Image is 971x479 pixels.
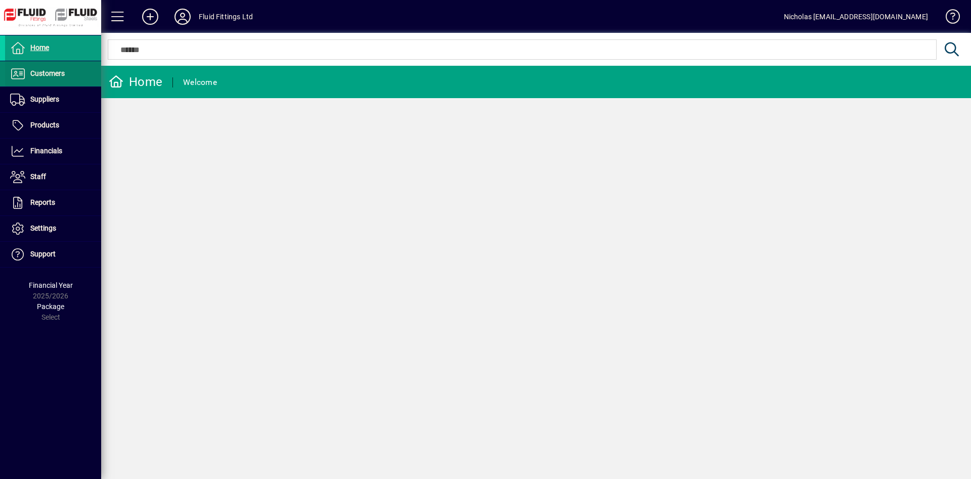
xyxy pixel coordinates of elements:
[199,9,253,25] div: Fluid Fittings Ltd
[5,113,101,138] a: Products
[183,74,217,91] div: Welcome
[30,121,59,129] span: Products
[30,95,59,103] span: Suppliers
[166,8,199,26] button: Profile
[30,172,46,181] span: Staff
[30,147,62,155] span: Financials
[30,43,49,52] span: Home
[5,242,101,267] a: Support
[5,61,101,86] a: Customers
[30,224,56,232] span: Settings
[109,74,162,90] div: Home
[30,198,55,206] span: Reports
[37,302,64,311] span: Package
[5,216,101,241] a: Settings
[30,250,56,258] span: Support
[5,190,101,215] a: Reports
[30,69,65,77] span: Customers
[134,8,166,26] button: Add
[938,2,958,35] a: Knowledge Base
[29,281,73,289] span: Financial Year
[5,139,101,164] a: Financials
[784,9,928,25] div: Nicholas [EMAIL_ADDRESS][DOMAIN_NAME]
[5,164,101,190] a: Staff
[5,87,101,112] a: Suppliers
